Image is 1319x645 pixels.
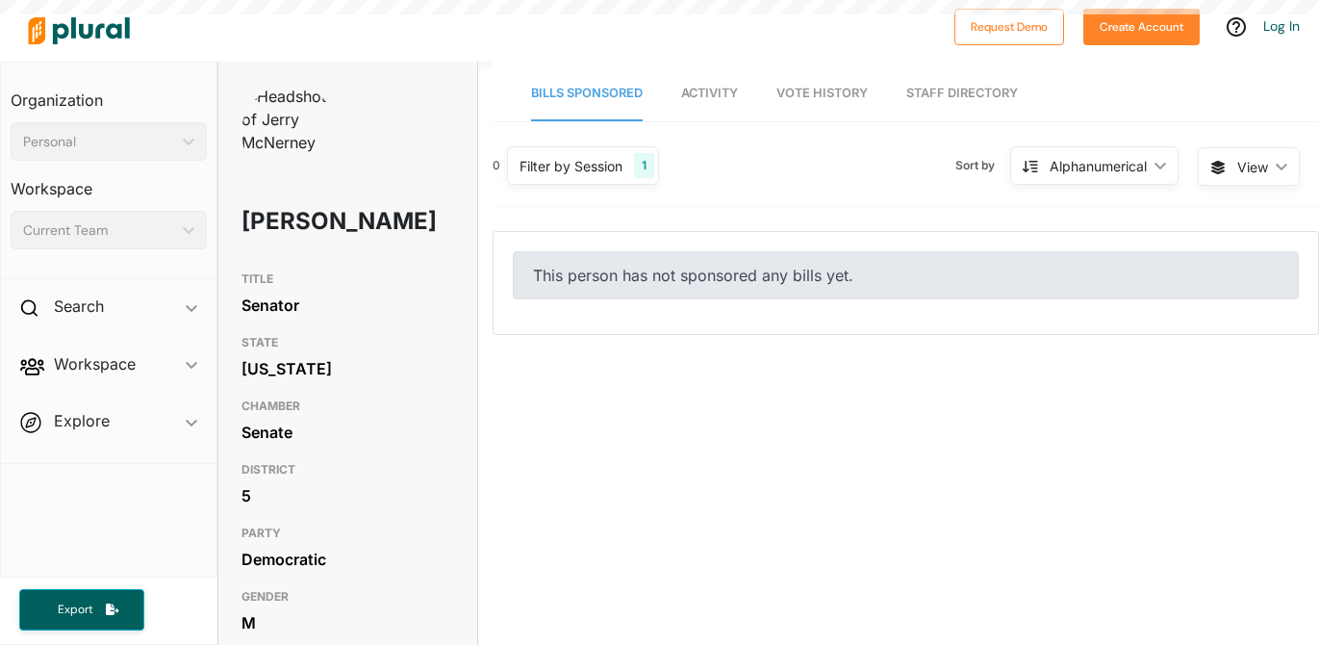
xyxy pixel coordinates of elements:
span: Vote History [776,86,868,100]
span: View [1237,157,1268,177]
span: Activity [681,86,738,100]
h3: GENDER [241,585,454,608]
a: Bills Sponsored [531,66,643,121]
h1: [PERSON_NAME] [241,193,369,250]
span: Export [44,602,106,618]
span: Bills Sponsored [531,86,643,100]
h3: DISTRICT [241,458,454,481]
a: Vote History [776,66,868,121]
h3: STATE [241,331,454,354]
div: 1 [634,153,654,178]
h2: Search [54,296,104,317]
div: 0 [493,157,500,174]
h3: PARTY [241,522,454,545]
h3: Organization [11,72,207,115]
div: Alphanumerical [1050,156,1147,176]
button: Create Account [1083,9,1200,45]
div: Current Team [23,220,175,241]
a: Activity [681,66,738,121]
div: Senate [241,418,454,447]
button: Request Demo [954,9,1064,45]
div: This person has not sponsored any bills yet. [513,251,1299,299]
div: Democratic [241,545,454,574]
h3: TITLE [241,268,454,291]
a: Create Account [1083,15,1200,36]
div: 5 [241,481,454,510]
div: [US_STATE] [241,354,454,383]
div: M [241,608,454,637]
div: Senator [241,291,454,320]
img: Headshot of Jerry McNerney [241,85,338,154]
div: Personal [23,132,175,152]
h3: Workspace [11,161,207,203]
div: Filter by Session [520,156,622,176]
h3: CHAMBER [241,395,454,418]
span: Sort by [955,157,1010,174]
button: Export [19,589,144,631]
a: Request Demo [954,15,1064,36]
a: Staff Directory [906,66,1018,121]
a: Log In [1263,17,1300,35]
